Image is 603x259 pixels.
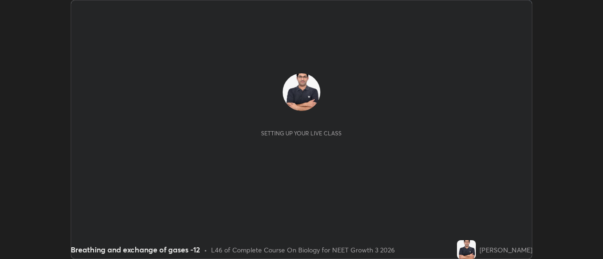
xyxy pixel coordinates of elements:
div: Breathing and exchange of gases -12 [71,244,200,255]
div: Setting up your live class [261,130,342,137]
img: 2fec1a48125546c298987ccd91524ada.jpg [283,73,320,111]
div: [PERSON_NAME] [480,245,532,255]
div: • [204,245,207,255]
img: 2fec1a48125546c298987ccd91524ada.jpg [457,240,476,259]
div: L46 of Complete Course On Biology for NEET Growth 3 2026 [211,245,395,255]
